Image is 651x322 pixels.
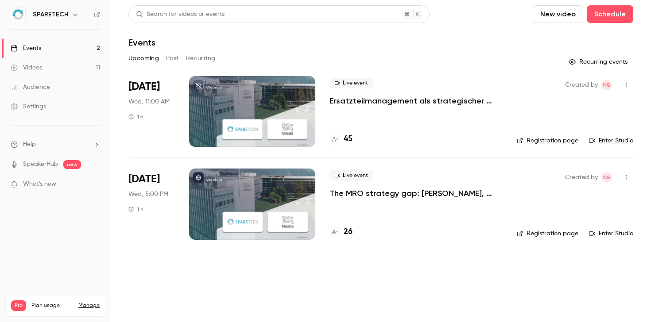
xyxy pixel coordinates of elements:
[11,44,41,53] div: Events
[128,37,155,48] h1: Events
[186,51,216,65] button: Recurring
[128,51,159,65] button: Upcoming
[601,80,612,90] span: Nicole Seimebua
[603,80,610,90] span: NS
[601,172,612,183] span: Nicole Seimebua
[136,10,225,19] div: Search for videos or events
[589,136,633,145] a: Enter Studio
[565,172,598,183] span: Created by
[533,5,583,23] button: New video
[128,169,175,239] div: Aug 27 Wed, 10:00 AM (America/Chicago)
[565,80,598,90] span: Created by
[603,172,610,183] span: NS
[11,8,25,22] img: SPARETECH
[329,78,373,88] span: Live event
[329,226,353,238] a: 26
[128,206,143,213] div: 1 h
[565,55,633,69] button: Recurring events
[329,188,503,199] a: The MRO strategy gap: [PERSON_NAME], misalignment & missed opportunities
[128,76,175,147] div: Aug 27 Wed, 11:00 AM (Europe/Berlin)
[128,97,170,106] span: Wed, 11:00 AM
[89,180,100,188] iframe: Noticeable Trigger
[63,160,81,169] span: new
[344,133,353,145] h4: 45
[31,302,73,309] span: Plan usage
[23,160,58,169] a: SpeakerHub
[517,229,578,238] a: Registration page
[11,140,100,149] li: help-dropdown-opener
[344,226,353,238] h4: 26
[329,133,353,145] a: 45
[11,102,46,111] div: Settings
[128,113,143,120] div: 1 h
[329,96,503,106] a: Ersatzteilmanagement als strategischer Hebel: Margen verbessern, Zusammenarbeit fördern und neue ...
[11,300,26,311] span: Pro
[23,180,56,189] span: What's new
[166,51,179,65] button: Past
[517,136,578,145] a: Registration page
[11,83,50,92] div: Audience
[589,229,633,238] a: Enter Studio
[23,140,36,149] span: Help
[128,172,160,186] span: [DATE]
[11,63,42,72] div: Videos
[128,190,168,199] span: Wed, 5:00 PM
[78,302,100,309] a: Manage
[128,80,160,94] span: [DATE]
[329,170,373,181] span: Live event
[587,5,633,23] button: Schedule
[33,10,68,19] h6: SPARETECH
